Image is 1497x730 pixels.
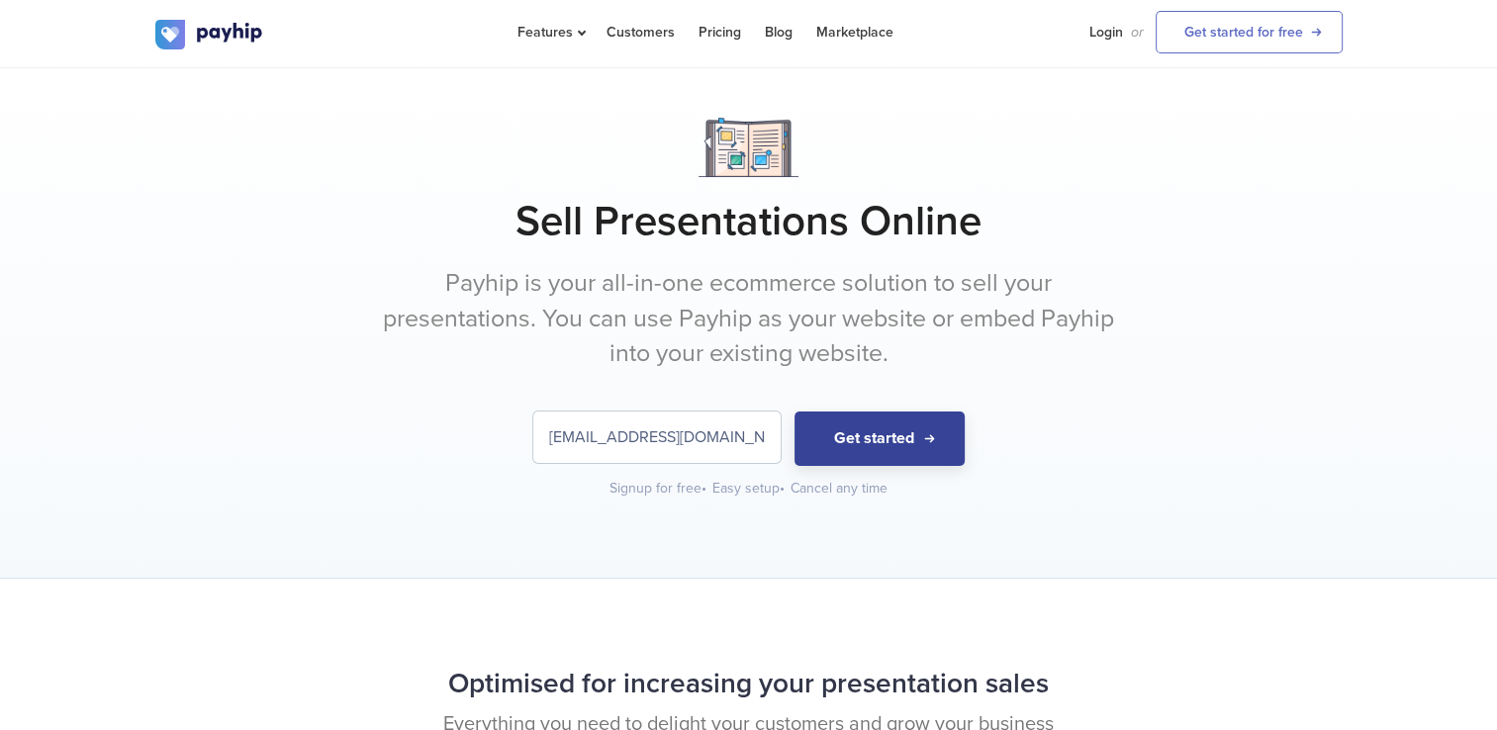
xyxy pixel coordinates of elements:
div: Signup for free [609,479,708,499]
img: logo.svg [155,20,264,49]
div: Cancel any time [791,479,888,499]
span: Features [517,24,583,41]
h1: Sell Presentations Online [155,197,1343,246]
h2: Optimised for increasing your presentation sales [155,658,1343,710]
a: Get started for free [1156,11,1343,53]
span: • [780,480,785,497]
p: Payhip is your all-in-one ecommerce solution to sell your presentations. You can use Payhip as yo... [378,266,1120,372]
div: Easy setup [712,479,787,499]
input: Enter your email address [533,411,781,463]
img: Notebook.png [699,118,798,177]
button: Get started [795,411,965,466]
span: • [702,480,706,497]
